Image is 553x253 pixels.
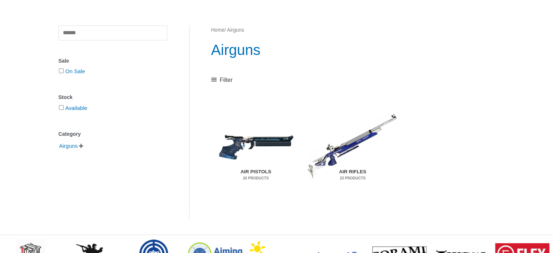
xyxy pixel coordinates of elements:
div: Sale [59,56,167,66]
h1: Airguns [211,40,494,60]
h2: Air Rifles [313,166,392,185]
img: Air Pistols [211,99,301,193]
a: On Sale [65,68,85,74]
input: On Sale [59,68,64,73]
span: Airguns [59,140,79,152]
nav: Breadcrumb [211,25,494,35]
mark: 20 Products [216,175,296,181]
a: Airguns [59,142,79,149]
div: Stock [59,92,167,103]
a: Visit product category Air Rifles [308,99,397,193]
a: Filter [211,75,233,86]
span:  [79,143,83,149]
a: Visit product category Air Pistols [211,99,301,193]
span: Filter [220,75,233,86]
div: Category [59,129,167,139]
img: Air Rifles [308,99,397,193]
input: Available [59,105,64,110]
a: Available [65,105,88,111]
h2: Air Pistols [216,166,296,185]
a: Home [211,27,225,33]
mark: 23 Products [313,175,392,181]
